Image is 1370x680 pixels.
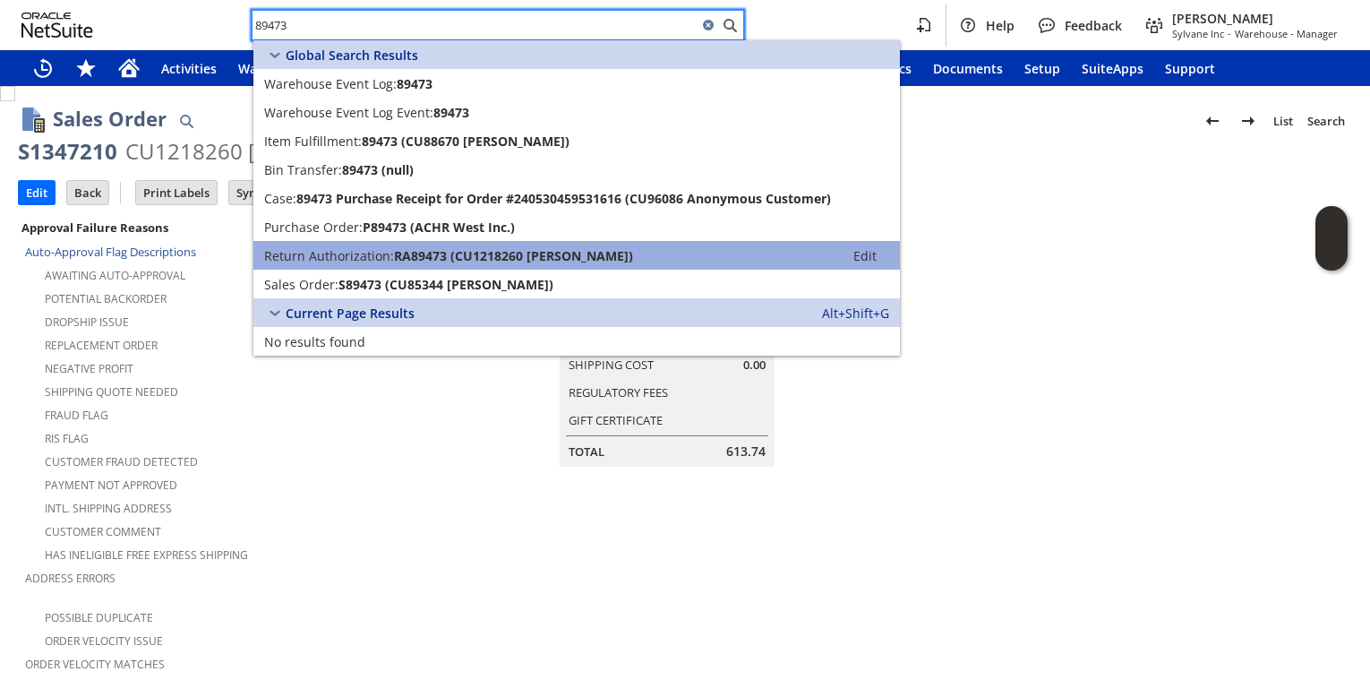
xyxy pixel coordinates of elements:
span: [PERSON_NAME] [1172,10,1338,27]
span: 89473 [433,104,469,121]
a: Recent Records [21,50,64,86]
span: Sylvane Inc [1172,27,1224,40]
a: Shipping Cost [569,357,654,373]
a: List [1266,107,1300,135]
span: Case: [264,190,296,207]
a: Warehouse Event Log:89473Edit: [253,69,900,98]
a: No results found [253,327,900,356]
span: Support [1165,60,1215,77]
span: Oracle Guided Learning Widget. To move around, please hold and drag [1315,239,1348,271]
span: P89473 (ACHR West Inc.) [363,219,515,236]
span: Item Fulfillment: [264,133,362,150]
a: Intl. Shipping Address [45,501,172,516]
a: Address Errors [25,571,116,586]
a: Awaiting Auto-Approval [45,268,185,283]
a: Order Velocity Issue [45,633,163,649]
a: Search [1300,107,1352,135]
a: Negative Profit [45,361,133,376]
a: Sales Order:S89473 (CU85344 [PERSON_NAME])Edit: [253,270,900,298]
a: Item Fulfillment:89473 (CU88670 [PERSON_NAME])Edit: [253,126,900,155]
a: Total [569,443,604,460]
span: Bin Transfer: [264,161,342,178]
a: Gift Certificate [569,412,663,428]
a: Activities [150,50,227,86]
span: Activities [161,60,217,77]
span: Warehouse [238,60,307,77]
a: Potential Backorder [45,291,167,306]
span: Sales Order: [264,276,338,293]
iframe: Click here to launch Oracle Guided Learning Help Panel [1315,206,1348,271]
a: Customer Comment [45,524,161,539]
span: Warehouse Event Log Event: [264,104,433,121]
span: Warehouse - Manager [1235,27,1338,40]
span: 89473 Purchase Receipt for Order #240530459531616 (CU96086 Anonymous Customer) [296,190,831,207]
span: 89473 (CU88670 [PERSON_NAME]) [362,133,569,150]
span: Documents [933,60,1003,77]
a: Fraud Flag [45,408,108,423]
span: 89473 (null) [342,161,414,178]
span: 613.74 [726,443,766,461]
span: S89473 (CU85344 [PERSON_NAME]) [338,276,553,293]
input: Print Labels [136,181,217,204]
a: Home [107,50,150,86]
a: Payment not approved [45,478,177,493]
a: Case:89473 Purchase Receipt for Order #240530459531616 (CU96086 Anonymous Customer)Edit: [253,184,900,212]
span: Purchase Order: [264,219,363,236]
span: Current Page Results [286,305,415,322]
span: Alt+Shift+G [822,305,889,322]
a: Setup [1014,50,1071,86]
a: Documents [922,50,1014,86]
span: RA89473 (CU1218260 [PERSON_NAME]) [394,247,633,264]
span: 89473 [397,75,432,92]
a: Shipping Quote Needed [45,384,178,400]
a: Warehouse [227,50,318,86]
input: Back [67,181,108,204]
span: Warehouse Event Log: [264,75,397,92]
input: Sync To Database [229,181,341,204]
a: Order Velocity Matches [25,657,165,672]
a: Edit: [834,245,896,266]
a: Bin Transfer:89473 (null)Edit: [253,155,900,184]
span: Help [986,17,1015,34]
a: Support [1154,50,1226,86]
a: SuiteApps [1071,50,1154,86]
span: - [1228,27,1231,40]
div: CU1218260 [PERSON_NAME] [125,137,415,166]
span: Return Authorization: [264,247,394,264]
a: Regulatory Fees [569,384,668,400]
svg: Search [719,14,741,36]
a: Customer Fraud Detected [45,454,198,469]
input: Edit [19,181,55,204]
img: Next [1237,110,1259,132]
img: Previous [1202,110,1223,132]
a: Purchase Order:P89473 (ACHR West Inc.)Edit: [253,212,900,241]
h1: Sales Order [53,104,167,133]
a: Warehouse Event Log Event:89473Edit: [253,98,900,126]
a: Auto-Approval Flag Descriptions [25,244,196,260]
svg: Recent Records [32,57,54,79]
img: Quick Find [176,110,197,132]
a: Replacement Order [45,338,158,353]
span: No results found [264,333,365,350]
a: Possible Duplicate [45,610,153,625]
span: 0.00 [743,357,766,374]
svg: logo [21,13,93,38]
a: Return Authorization:RA89473 (CU1218260 [PERSON_NAME])Edit: [253,241,900,270]
div: Shortcuts [64,50,107,86]
a: Dropship Issue [45,314,129,330]
input: Search [253,14,698,36]
span: SuiteApps [1082,60,1143,77]
span: Feedback [1065,17,1122,34]
svg: Shortcuts [75,57,97,79]
span: Global Search Results [286,47,418,64]
a: Has Ineligible Free Express Shipping [45,547,248,563]
a: RIS flag [45,431,89,446]
span: Setup [1024,60,1060,77]
svg: Home [118,57,140,79]
div: S1347210 [18,137,117,166]
div: Approval Failure Reasons [18,216,449,239]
